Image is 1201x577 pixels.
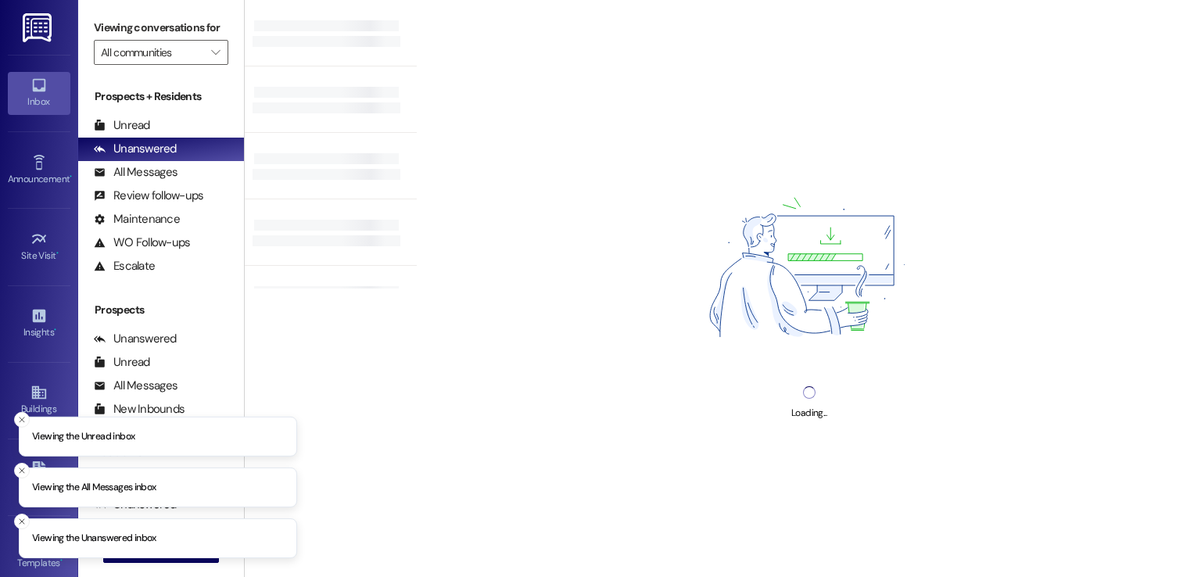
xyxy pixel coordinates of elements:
button: Close toast [14,462,30,478]
p: Viewing the All Messages inbox [32,480,156,494]
a: Inbox [8,72,70,114]
div: Prospects [78,302,244,318]
button: Close toast [14,411,30,427]
button: Close toast [14,514,30,529]
a: Site Visit • [8,226,70,268]
div: All Messages [94,378,177,394]
div: All Messages [94,164,177,181]
a: Buildings [8,379,70,421]
i:  [211,46,220,59]
p: Viewing the Unread inbox [32,429,134,443]
div: WO Follow-ups [94,235,190,251]
span: • [70,171,72,182]
div: Review follow-ups [94,188,203,204]
div: Unread [94,354,150,371]
div: Unread [94,117,150,134]
div: Maintenance [94,211,180,228]
div: Prospects + Residents [78,88,244,105]
p: Viewing the Unanswered inbox [32,532,156,546]
label: Viewing conversations for [94,16,228,40]
img: ResiDesk Logo [23,13,55,42]
div: Escalate [94,258,155,274]
a: Leads [8,457,70,499]
span: • [60,555,63,566]
span: • [56,248,59,259]
a: Templates • [8,533,70,575]
div: Loading... [791,405,826,421]
div: New Inbounds [94,401,185,418]
div: Unanswered [94,141,177,157]
span: • [54,324,56,335]
input: All communities [101,40,203,65]
a: Insights • [8,303,70,345]
div: Unanswered [94,331,177,347]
